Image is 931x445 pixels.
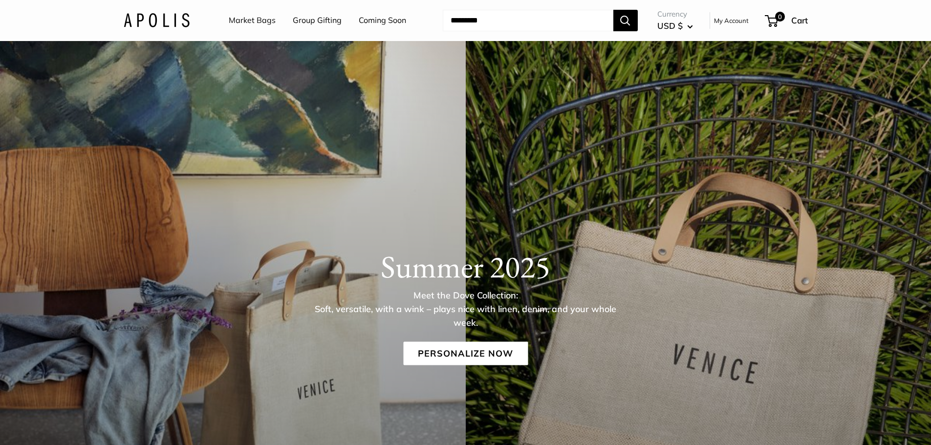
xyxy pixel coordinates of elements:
[613,10,638,31] button: Search
[293,13,342,28] a: Group Gifting
[775,12,784,21] span: 0
[791,15,808,25] span: Cart
[229,13,276,28] a: Market Bags
[657,18,693,34] button: USD $
[359,13,406,28] a: Coming Soon
[657,7,693,21] span: Currency
[403,341,528,365] a: Personalize Now
[766,13,808,28] a: 0 Cart
[443,10,613,31] input: Search...
[714,15,749,26] a: My Account
[657,21,683,31] span: USD $
[124,248,808,285] h1: Summer 2025
[307,288,625,329] p: Meet the Dove Collection: Soft, versatile, with a wink – plays nice with linen, denim, and your w...
[124,13,190,27] img: Apolis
